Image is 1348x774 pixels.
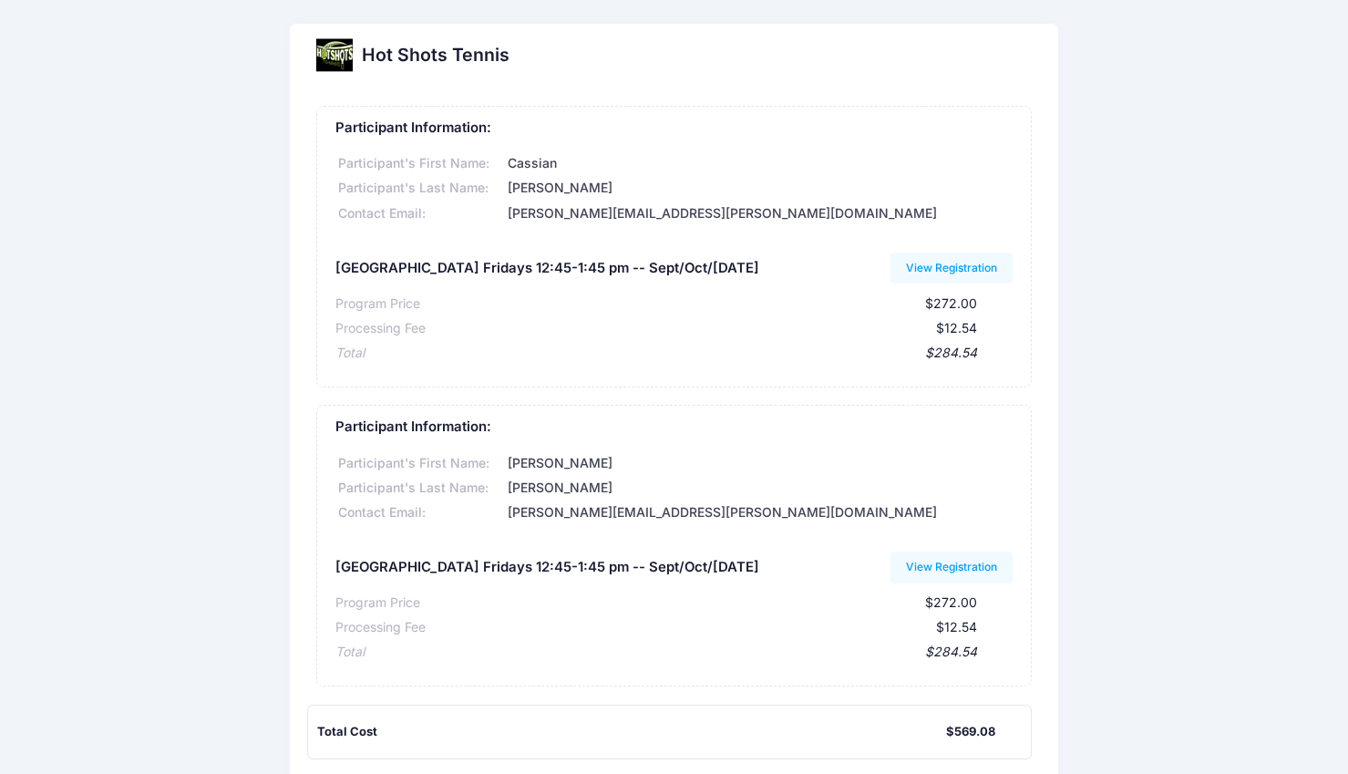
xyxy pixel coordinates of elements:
[317,723,946,741] div: Total Cost
[925,594,977,610] span: $272.00
[946,723,995,741] div: $569.08
[335,319,426,338] div: Processing Fee
[335,593,420,613] div: Program Price
[335,179,505,198] div: Participant's Last Name:
[890,253,1014,284] a: View Registration
[925,295,977,311] span: $272.00
[426,618,978,637] div: $12.54
[505,479,1014,498] div: [PERSON_NAME]
[365,643,978,662] div: $284.54
[335,120,1014,137] h5: Participant Information:
[335,154,505,173] div: Participant's First Name:
[505,179,1014,198] div: [PERSON_NAME]
[335,344,365,363] div: Total
[362,45,509,66] h2: Hot Shots Tennis
[335,560,759,576] h5: [GEOGRAPHIC_DATA] Fridays 12:45-1:45 pm -- Sept/Oct/[DATE]
[335,454,505,473] div: Participant's First Name:
[890,552,1014,583] a: View Registration
[505,454,1014,473] div: [PERSON_NAME]
[505,503,1014,522] div: [PERSON_NAME][EMAIL_ADDRESS][PERSON_NAME][DOMAIN_NAME]
[505,154,1014,173] div: Cassian
[335,419,1014,436] h5: Participant Information:
[335,503,505,522] div: Contact Email:
[365,344,978,363] div: $284.54
[335,294,420,314] div: Program Price
[335,261,759,277] h5: [GEOGRAPHIC_DATA] Fridays 12:45-1:45 pm -- Sept/Oct/[DATE]
[335,204,505,223] div: Contact Email:
[335,618,426,637] div: Processing Fee
[505,204,1014,223] div: [PERSON_NAME][EMAIL_ADDRESS][PERSON_NAME][DOMAIN_NAME]
[335,479,505,498] div: Participant's Last Name:
[335,643,365,662] div: Total
[426,319,978,338] div: $12.54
